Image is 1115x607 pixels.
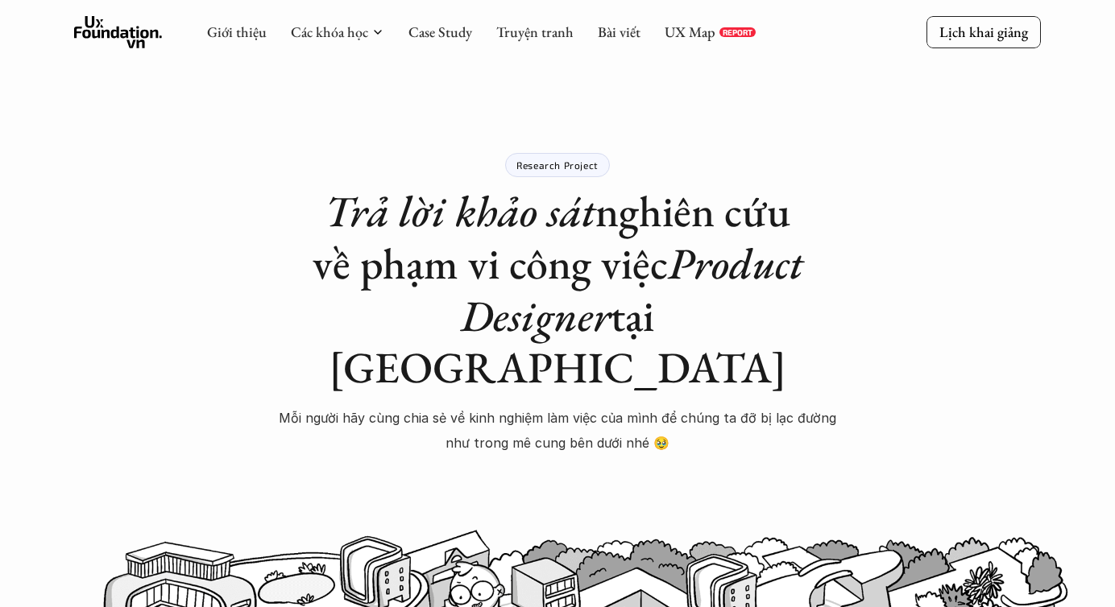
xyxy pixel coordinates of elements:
[291,23,368,41] a: Các khóa học
[665,23,715,41] a: UX Map
[496,23,574,41] a: Truyện tranh
[516,159,599,171] p: Research Project
[325,183,595,239] em: Trả lời khảo sát
[207,23,267,41] a: Giới thiệu
[719,27,756,37] a: REPORT
[276,406,839,455] p: Mỗi người hãy cùng chia sẻ về kinh nghiệm làm việc của mình để chúng ta đỡ bị lạc đường như trong...
[598,23,640,41] a: Bài viết
[276,185,839,394] h1: nghiên cứu về phạm vi công việc tại [GEOGRAPHIC_DATA]
[408,23,472,41] a: Case Study
[461,235,813,344] em: Product Designer
[939,23,1028,41] p: Lịch khai giảng
[723,27,752,37] p: REPORT
[926,16,1041,47] a: Lịch khai giảng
